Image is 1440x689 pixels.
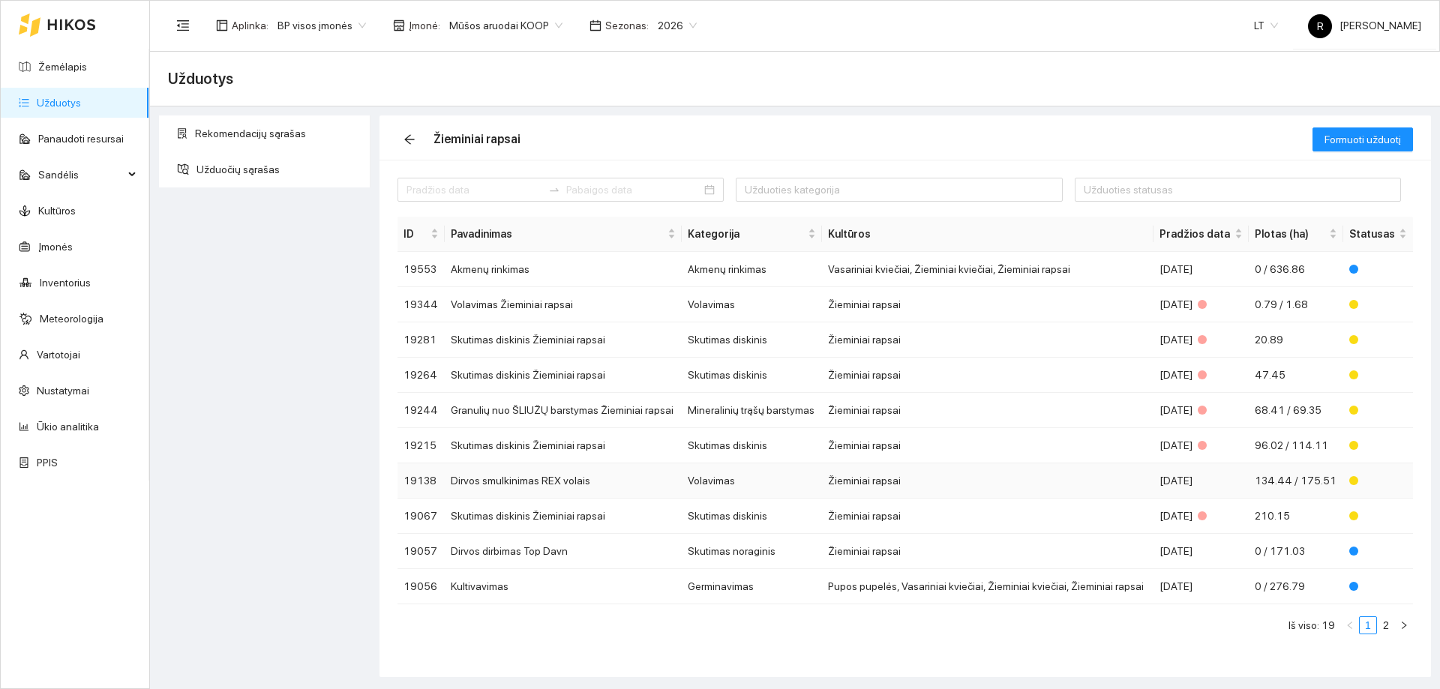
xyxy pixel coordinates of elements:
[397,322,445,358] td: 19281
[40,277,91,289] a: Inventorius
[216,19,228,31] span: layout
[1378,617,1394,634] a: 2
[38,61,87,73] a: Žemėlapis
[38,241,73,253] a: Įmonės
[1159,261,1242,277] div: [DATE]
[37,457,58,469] a: PPIS
[393,19,405,31] span: shop
[822,499,1153,534] td: Žieminiai rapsai
[1255,263,1305,275] span: 0 / 636.86
[1317,14,1324,38] span: R
[176,19,190,32] span: menu-fold
[37,421,99,433] a: Ūkio analitika
[682,252,822,287] td: Akmenų rinkimas
[1249,358,1343,393] td: 47.45
[445,499,682,534] td: Skutimas diskinis Žieminiai rapsai
[1288,616,1335,634] li: Iš viso: 19
[1159,296,1242,313] div: [DATE]
[1254,14,1278,37] span: LT
[1159,437,1242,454] div: [DATE]
[445,534,682,569] td: Dirvos dirbimas Top Davn
[1360,617,1376,634] a: 1
[433,130,520,148] div: Žieminiai rapsai
[449,14,562,37] span: Mūšos aruodai KOOP
[397,287,445,322] td: 19344
[1159,508,1242,524] div: [DATE]
[605,17,649,34] span: Sezonas :
[397,127,421,151] button: arrow-left
[1359,616,1377,634] li: 1
[37,385,89,397] a: Nustatymai
[682,217,822,252] th: this column's title is Kategorija,this column is sortable
[196,154,358,184] span: Užduočių sąrašas
[445,463,682,499] td: Dirvos smulkinimas REX volais
[822,287,1153,322] td: Žieminiai rapsai
[38,133,124,145] a: Panaudoti resursai
[822,322,1153,358] td: Žieminiai rapsai
[37,349,80,361] a: Vartotojai
[1399,621,1408,630] span: right
[682,428,822,463] td: Skutimas diskinis
[445,252,682,287] td: Akmenų rinkimas
[409,17,440,34] span: Įmonė :
[451,226,665,242] span: Pavadinimas
[822,393,1153,428] td: Žieminiai rapsai
[682,322,822,358] td: Skutimas diskinis
[1341,616,1359,634] button: left
[397,358,445,393] td: 19264
[403,226,427,242] span: ID
[1159,402,1242,418] div: [DATE]
[688,226,805,242] span: Kategorija
[445,569,682,604] td: Kultivavimas
[1341,616,1359,634] li: Atgal
[658,14,697,37] span: 2026
[168,10,198,40] button: menu-fold
[397,217,445,252] th: this column's title is ID,this column is sortable
[397,252,445,287] td: 19553
[445,322,682,358] td: Skutimas diskinis Žieminiai rapsai
[822,252,1153,287] td: Vasariniai kviečiai, Žieminiai kviečiai, Žieminiai rapsai
[548,184,560,196] span: swap-right
[589,19,601,31] span: calendar
[1377,616,1395,634] li: 2
[232,17,268,34] span: Aplinka :
[822,358,1153,393] td: Žieminiai rapsai
[397,569,445,604] td: 19056
[37,97,81,109] a: Užduotys
[822,463,1153,499] td: Žieminiai rapsai
[548,184,560,196] span: to
[40,313,103,325] a: Meteorologija
[1255,475,1336,487] span: 134.44 / 175.51
[1395,616,1413,634] button: right
[397,428,445,463] td: 19215
[822,428,1153,463] td: Žieminiai rapsai
[445,428,682,463] td: Skutimas diskinis Žieminiai rapsai
[682,358,822,393] td: Skutimas diskinis
[1395,616,1413,634] li: Pirmyn
[1255,298,1308,310] span: 0.79 / 1.68
[682,287,822,322] td: Volavimas
[1308,19,1421,31] span: [PERSON_NAME]
[445,287,682,322] td: Volavimas Žieminiai rapsai
[397,534,445,569] td: 19057
[1324,131,1401,148] span: Formuoti užduotį
[1343,217,1413,252] th: this column's title is Statusas,this column is sortable
[1249,499,1343,534] td: 210.15
[1249,322,1343,358] td: 20.89
[277,14,366,37] span: BP visos įmonės
[1159,226,1231,242] span: Pradžios data
[168,67,233,91] span: Užduotys
[822,569,1153,604] td: Pupos pupelės, Vasariniai kviečiai, Žieminiai kviečiai, Žieminiai rapsai
[1255,439,1328,451] span: 96.02 / 114.11
[566,181,702,198] input: Pabaigos data
[397,463,445,499] td: 19138
[682,393,822,428] td: Mineralinių trąšų barstymas
[822,217,1153,252] th: Kultūros
[445,217,682,252] th: this column's title is Pavadinimas,this column is sortable
[1255,226,1326,242] span: Plotas (ha)
[177,128,187,139] span: solution
[445,358,682,393] td: Skutimas diskinis Žieminiai rapsai
[38,205,76,217] a: Kultūros
[398,133,421,145] span: arrow-left
[1345,621,1354,630] span: left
